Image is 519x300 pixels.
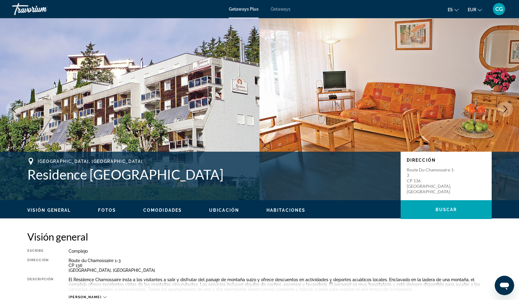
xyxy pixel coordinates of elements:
span: [GEOGRAPHIC_DATA], [GEOGRAPHIC_DATA] [38,159,143,164]
a: Travorium [12,1,73,17]
span: es [448,7,453,12]
button: Buscar [401,200,492,219]
p: Dirección [407,158,486,163]
iframe: Botón para iniciar la ventana de mensajería [495,276,514,295]
span: [PERSON_NAME] [69,295,101,299]
button: Next image [498,102,513,117]
button: Habitaciones [266,207,305,213]
span: CG [495,6,503,12]
div: Route du Chamossaire 1-3 CP 136 [GEOGRAPHIC_DATA], [GEOGRAPHIC_DATA] [69,258,492,273]
button: Change currency [468,5,482,14]
span: Buscar [436,207,457,212]
span: EUR [468,7,476,12]
button: Fotos [98,207,116,213]
button: Ubicación [209,207,239,213]
a: Getaways Plus [229,7,259,12]
button: User Menu [491,3,507,15]
a: Getaways [271,7,290,12]
div: Complejo [69,249,492,254]
button: [PERSON_NAME] [69,295,106,299]
div: Escribe [27,249,53,254]
h1: Residence [GEOGRAPHIC_DATA] [27,167,395,182]
p: Route du Chamossaire 1-3 CP 136 [GEOGRAPHIC_DATA], [GEOGRAPHIC_DATA] [407,167,455,194]
button: Previous image [6,102,21,117]
button: Change language [448,5,459,14]
div: El Résidence Chamossaire insta a los visitantes a salir y disfrutar del paisaje de montaña suizo ... [69,277,492,292]
div: Dirección [27,258,53,273]
button: Visión general [27,207,71,213]
h2: Visión general [27,231,492,243]
button: Comodidades [143,207,182,213]
div: Descripción [27,277,53,292]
